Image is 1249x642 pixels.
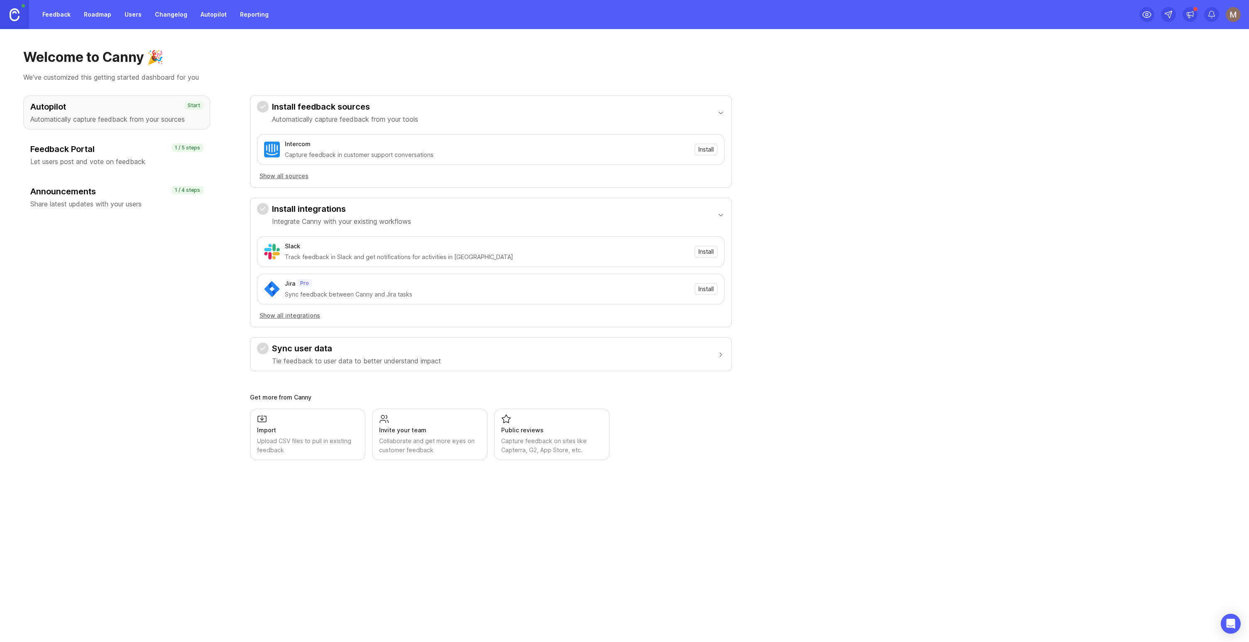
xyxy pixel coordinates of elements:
button: Feedback PortalLet users post and vote on feedback1 / 5 steps [23,138,210,172]
h3: Feedback Portal [30,143,203,155]
h3: Install feedback sources [272,101,418,113]
p: Automatically capture feedback from your tools [272,114,418,124]
a: Invite your teamCollaborate and get more eyes on customer feedback [372,409,487,460]
h1: Welcome to Canny 🎉 [23,49,1226,66]
button: Install feedback sourcesAutomatically capture feedback from your tools [257,96,725,129]
p: Start [188,102,200,109]
h3: Autopilot [30,101,203,113]
img: Jira [264,281,280,297]
a: Roadmap [79,7,116,22]
div: Intercom [285,140,311,149]
button: Sync user dataTie feedback to user data to better understand impact [257,338,725,371]
button: AnnouncementsShare latest updates with your users1 / 4 steps [23,180,210,214]
a: Public reviewsCapture feedback on sites like Capterra, G2, App Store, etc. [494,409,610,460]
div: Upload CSV files to pull in existing feedback [257,436,358,455]
button: Show all sources [257,172,311,181]
span: Install [698,247,714,256]
p: 1 / 4 steps [175,187,200,194]
p: We've customized this getting started dashboard for you [23,72,1226,82]
a: Users [120,7,147,22]
div: Public reviews [501,426,602,435]
p: Tie feedback to user data to better understand impact [272,356,441,366]
h3: Install integrations [272,203,411,215]
h3: Sync user data [272,343,441,354]
span: Install [698,145,714,154]
div: Capture feedback in customer support conversations [285,150,690,159]
div: Get more from Canny [250,395,732,400]
p: Let users post and vote on feedback [30,157,203,167]
div: Open Intercom Messenger [1221,614,1241,634]
div: Slack [285,242,300,251]
a: Show all integrations [257,311,725,320]
button: Install integrationsIntegrate Canny with your existing workflows [257,198,725,231]
button: Install [695,246,718,257]
span: Install [698,285,714,293]
a: Show all sources [257,172,725,181]
button: Install [695,283,718,295]
a: Reporting [235,7,274,22]
div: Install feedback sourcesAutomatically capture feedback from your tools [257,129,725,187]
div: Capture feedback on sites like Capterra, G2, App Store, etc. [501,436,602,455]
div: Sync feedback between Canny and Jira tasks [285,290,690,299]
p: Share latest updates with your users [30,199,203,209]
a: Autopilot [196,7,232,22]
a: ImportUpload CSV files to pull in existing feedback [250,409,365,460]
p: 1 / 5 steps [175,145,200,151]
button: AutopilotAutomatically capture feedback from your sourcesStart [23,96,210,130]
img: Slack [264,244,280,260]
div: Track feedback in Slack and get notifications for activities in [GEOGRAPHIC_DATA] [285,252,690,262]
p: Integrate Canny with your existing workflows [272,216,411,226]
button: Show all integrations [257,311,323,320]
a: Feedback [37,7,76,22]
p: Pro [300,280,309,287]
img: Mauricio André Cinelli [1226,7,1241,22]
div: Import [257,426,358,435]
div: Jira [285,279,295,288]
div: Collaborate and get more eyes on customer feedback [379,436,480,455]
div: Invite your team [379,426,480,435]
a: Changelog [150,7,192,22]
p: Automatically capture feedback from your sources [30,114,203,124]
h3: Announcements [30,186,203,197]
img: Intercom [264,142,280,157]
img: Canny Home [10,8,20,21]
div: Install integrationsIntegrate Canny with your existing workflows [257,231,725,327]
button: Install [695,144,718,155]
